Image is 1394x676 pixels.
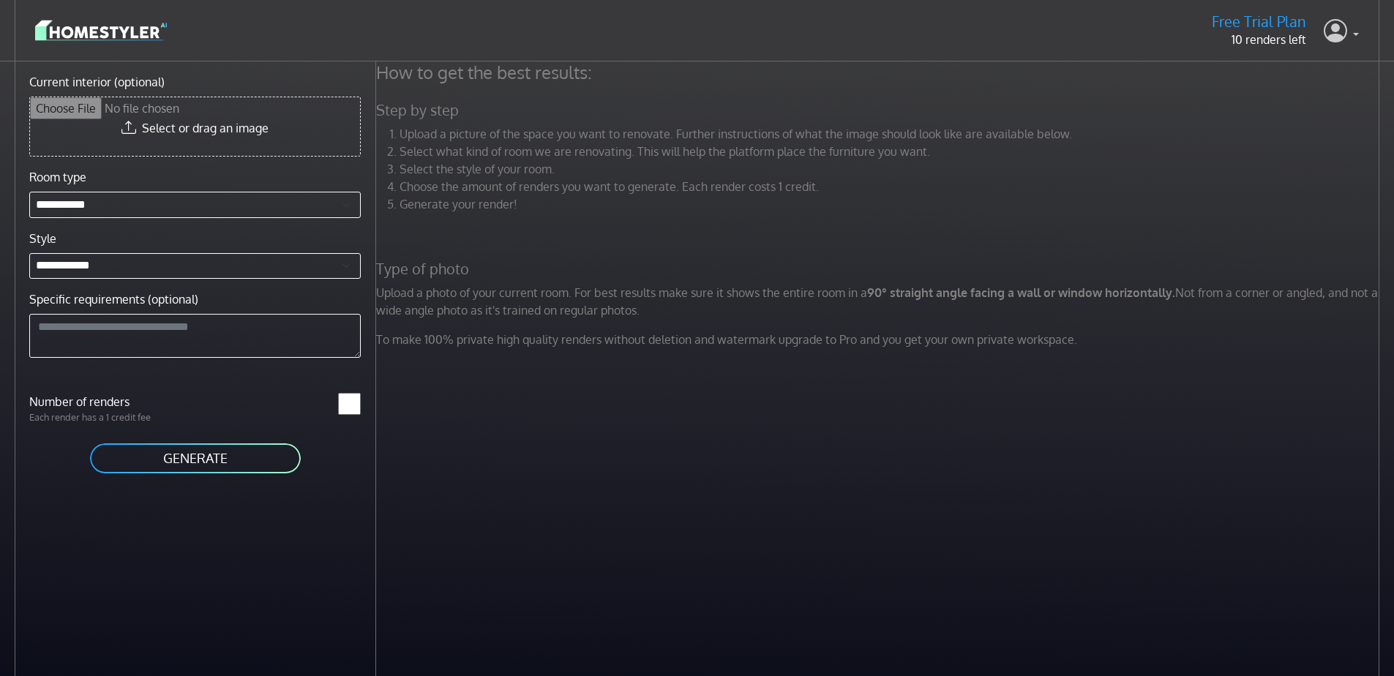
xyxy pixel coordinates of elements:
li: Choose the amount of renders you want to generate. Each render costs 1 credit. [400,178,1383,195]
h5: Free Trial Plan [1212,12,1306,31]
label: Style [29,230,56,247]
label: Current interior (optional) [29,73,165,91]
img: logo-3de290ba35641baa71223ecac5eacb59cb85b4c7fdf211dc9aaecaaee71ea2f8.svg [35,18,167,43]
h5: Type of photo [367,260,1392,278]
button: GENERATE [89,442,302,475]
strong: 90° straight angle facing a wall or window horizontally. [867,285,1175,300]
p: Upload a photo of your current room. For best results make sure it shows the entire room in a Not... [367,284,1392,319]
label: Room type [29,168,86,186]
p: To make 100% private high quality renders without deletion and watermark upgrade to Pro and you g... [367,331,1392,348]
h5: Step by step [367,101,1392,119]
li: Upload a picture of the space you want to renovate. Further instructions of what the image should... [400,125,1383,143]
h4: How to get the best results: [367,61,1392,83]
li: Generate your render! [400,195,1383,213]
label: Number of renders [20,393,195,410]
label: Specific requirements (optional) [29,290,198,308]
li: Select what kind of room we are renovating. This will help the platform place the furniture you w... [400,143,1383,160]
p: 10 renders left [1212,31,1306,48]
li: Select the style of your room. [400,160,1383,178]
p: Each render has a 1 credit fee [20,410,195,424]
